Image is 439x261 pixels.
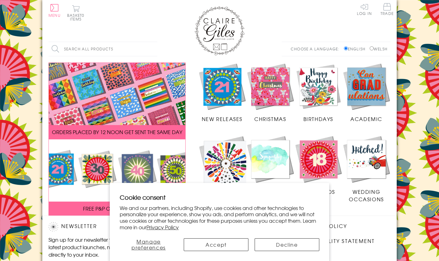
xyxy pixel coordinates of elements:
[294,63,343,123] a: Birthdays
[254,115,286,123] span: Christmas
[381,3,394,16] a: Trade
[344,46,348,50] input: English
[120,205,319,231] p: We and our partners, including Shopify, use cookies and other technologies to personalize your ex...
[370,46,387,52] label: Welsh
[291,46,343,52] p: Choose a language:
[52,128,182,136] span: ORDERS PLACED BY 12 NOON GET SENT THE SAME DAY
[70,12,84,22] span: 0 items
[198,63,246,123] a: New Releases
[350,115,382,123] span: Academic
[298,237,375,245] a: Accessibility Statement
[344,46,368,52] label: English
[67,5,84,21] button: Basket0 items
[184,238,248,251] button: Accept
[202,115,243,123] span: New Releases
[342,63,390,123] a: Academic
[342,135,390,203] a: Wedding Occasions
[120,238,178,251] button: Manage preferences
[370,46,374,50] input: Welsh
[349,188,384,203] span: Wedding Occasions
[49,222,154,231] h2: Newsletter
[255,238,319,251] button: Decline
[198,135,254,203] a: Congratulations
[49,42,157,56] input: Search all products
[303,115,333,123] span: Birthdays
[120,193,319,202] h2: Cookie consent
[381,3,394,15] span: Trade
[83,205,151,212] span: FREE P&P ON ALL UK ORDERS
[357,3,372,15] a: Log In
[294,135,343,195] a: Age Cards
[246,135,294,195] a: Sympathy
[132,238,166,251] span: Manage preferences
[246,63,294,123] a: Christmas
[49,12,61,18] span: Menu
[151,42,157,56] input: Search
[49,4,61,17] button: Menu
[195,6,244,55] img: Claire Giles Greetings Cards
[49,236,154,258] p: Sign up for our newsletter to receive the latest product launches, news and offers directly to yo...
[146,223,179,231] a: Privacy Policy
